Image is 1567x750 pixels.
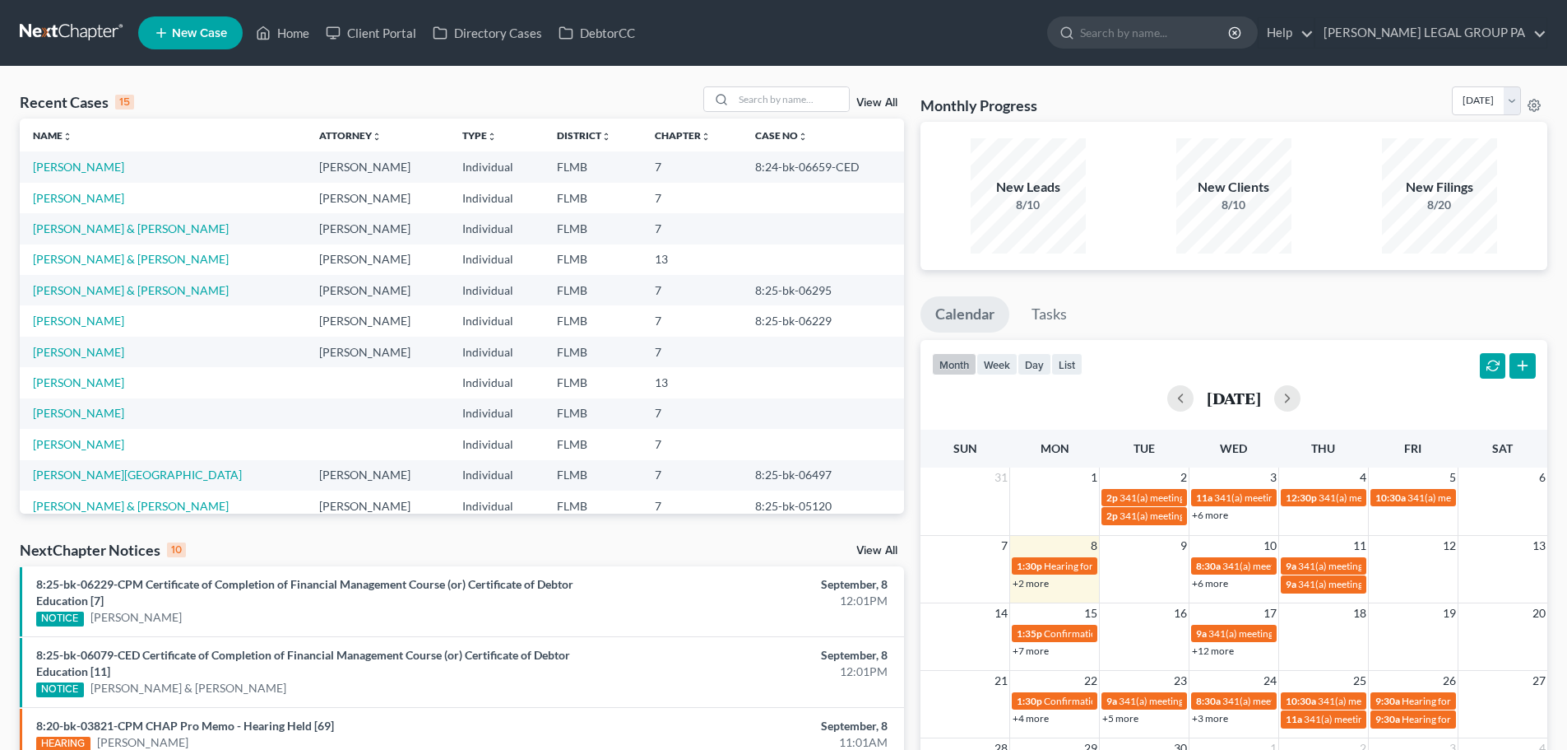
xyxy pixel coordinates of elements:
[993,671,1009,691] span: 21
[1441,603,1458,623] span: 19
[1013,645,1049,657] a: +7 more
[1080,17,1231,48] input: Search by name...
[856,97,897,109] a: View All
[1286,713,1302,725] span: 11a
[953,441,977,455] span: Sun
[971,178,1086,197] div: New Leads
[1172,603,1189,623] span: 16
[167,543,186,557] div: 10
[701,132,711,142] i: unfold_more
[642,367,742,398] td: 13
[36,719,334,733] a: 8:20-bk-03821-CPM CHAP Pro Memo - Hearing Held [69]
[544,151,642,182] td: FLMB
[976,353,1018,375] button: week
[33,345,124,359] a: [PERSON_NAME]
[1106,491,1118,504] span: 2p
[487,132,497,142] i: unfold_more
[544,213,642,244] td: FLMB
[306,491,449,521] td: [PERSON_NAME]
[1196,627,1207,640] span: 9a
[1492,441,1513,455] span: Sat
[36,648,570,678] a: 8:25-bk-06079-CED Certificate of Completion of Financial Management Course (or) Certificate of De...
[319,129,382,142] a: Attorneyunfold_more
[33,129,72,142] a: Nameunfold_more
[544,245,642,275] td: FLMB
[33,499,229,513] a: [PERSON_NAME] & [PERSON_NAME]
[1176,197,1291,213] div: 8/10
[36,577,573,608] a: 8:25-bk-06229-CPM Certificate of Completion of Financial Management Course (or) Certificate of De...
[1311,441,1335,455] span: Thu
[306,337,449,367] td: [PERSON_NAME]
[614,647,888,664] div: September, 8
[1319,491,1477,504] span: 341(a) meeting for [PERSON_NAME]
[642,183,742,213] td: 7
[1286,578,1296,590] span: 9a
[550,18,643,48] a: DebtorCC
[1286,560,1296,572] span: 9a
[306,275,449,305] td: [PERSON_NAME]
[601,132,611,142] i: unfold_more
[115,95,134,109] div: 15
[449,275,543,305] td: Individual
[1192,645,1234,657] a: +12 more
[449,305,543,336] td: Individual
[1222,560,1381,572] span: 341(a) meeting for [PERSON_NAME]
[1172,671,1189,691] span: 23
[1222,695,1381,707] span: 341(a) meeting for [PERSON_NAME]
[1298,560,1457,572] span: 341(a) meeting for [PERSON_NAME]
[1018,353,1051,375] button: day
[1134,441,1155,455] span: Tue
[1041,441,1069,455] span: Mon
[742,275,904,305] td: 8:25-bk-06295
[557,129,611,142] a: Districtunfold_more
[1179,468,1189,487] span: 2
[544,491,642,521] td: FLMB
[614,576,888,593] div: September, 8
[1448,468,1458,487] span: 5
[449,151,543,182] td: Individual
[1286,491,1317,504] span: 12:30p
[1531,536,1547,556] span: 13
[33,468,242,482] a: [PERSON_NAME][GEOGRAPHIC_DATA]
[544,398,642,429] td: FLMB
[462,129,497,142] a: Typeunfold_more
[1531,671,1547,691] span: 27
[993,468,1009,487] span: 31
[742,491,904,521] td: 8:25-bk-05120
[1214,491,1460,504] span: 341(a) meeting for [PERSON_NAME] & [PERSON_NAME]
[755,129,808,142] a: Case Nounfold_more
[1119,695,1277,707] span: 341(a) meeting for [PERSON_NAME]
[33,252,229,266] a: [PERSON_NAME] & [PERSON_NAME]
[1531,603,1547,623] span: 20
[449,429,543,459] td: Individual
[33,191,124,205] a: [PERSON_NAME]
[1196,560,1221,572] span: 8:30a
[449,245,543,275] td: Individual
[1407,491,1566,504] span: 341(a) meeting for [PERSON_NAME]
[856,545,897,557] a: View All
[1262,671,1278,691] span: 24
[614,718,888,734] div: September, 8
[1220,441,1247,455] span: Wed
[449,460,543,491] td: Individual
[33,160,124,174] a: [PERSON_NAME]
[306,151,449,182] td: [PERSON_NAME]
[33,221,229,235] a: [PERSON_NAME] & [PERSON_NAME]
[424,18,550,48] a: Directory Cases
[544,305,642,336] td: FLMB
[33,283,229,297] a: [PERSON_NAME] & [PERSON_NAME]
[306,460,449,491] td: [PERSON_NAME]
[1537,468,1547,487] span: 6
[1013,712,1049,724] a: +4 more
[1315,18,1546,48] a: [PERSON_NAME] LEGAL GROUP PA
[1268,468,1278,487] span: 3
[742,151,904,182] td: 8:24-bk-06659-CED
[1298,578,1457,590] span: 341(a) meeting for [PERSON_NAME]
[63,132,72,142] i: unfold_more
[1017,695,1042,707] span: 1:30p
[1179,536,1189,556] span: 9
[1351,603,1368,623] span: 18
[971,197,1086,213] div: 8/10
[1351,536,1368,556] span: 11
[920,296,1009,333] a: Calendar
